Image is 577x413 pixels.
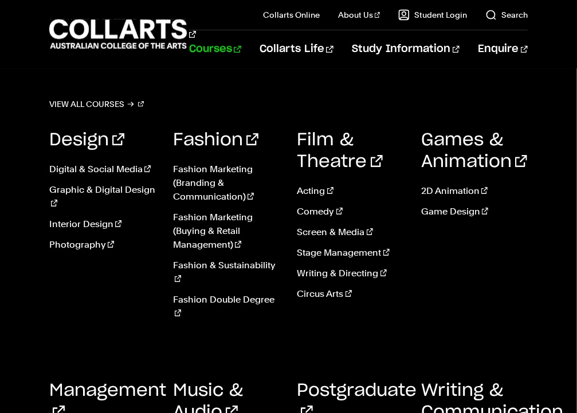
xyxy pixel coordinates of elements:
[338,9,380,21] a: About Us
[49,183,156,211] a: Graphic & Digital Design
[421,205,528,219] a: Game Design
[297,184,404,198] a: Acting
[297,267,404,280] a: Writing & Directing
[478,30,528,68] a: Enquire
[173,132,258,149] a: Fashion
[352,30,460,68] a: Study Information
[49,18,160,50] div: Go to homepage
[49,238,156,252] a: Photography
[398,9,467,21] a: Student Login
[421,184,528,198] a: 2D Animation
[421,132,527,170] a: Games & Animation
[173,162,280,204] a: Fashion Marketing (Branding & Communication)
[260,30,333,68] a: Collarts Life
[297,132,383,170] a: Film & Theatre
[173,211,280,252] a: Fashion Marketing (Buying & Retail Management)
[173,259,280,286] a: Fashion & Sustainability
[297,205,404,219] a: Comedy
[49,162,156,176] a: Digital & Social Media
[49,132,124,149] a: Design
[49,96,144,112] a: View all courses
[297,246,404,260] a: Stage Management
[297,287,404,301] a: Circus Arts
[189,30,241,68] a: Courses
[297,225,404,239] a: Screen & Media
[485,9,528,21] a: Search
[173,293,280,320] a: Fashion Double Degree
[263,9,320,21] a: Collarts Online
[49,217,156,231] a: Interior Design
